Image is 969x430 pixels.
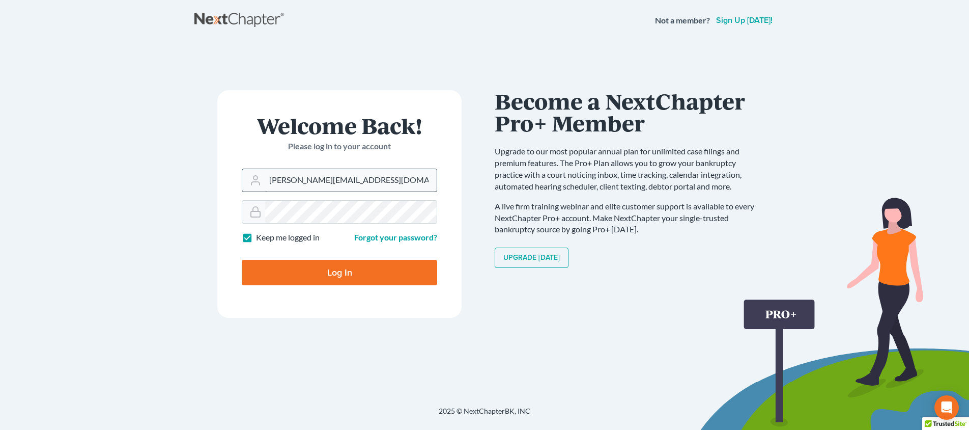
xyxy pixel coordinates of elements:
[242,260,437,285] input: Log In
[242,141,437,152] p: Please log in to your account
[495,201,764,236] p: A live firm training webinar and elite customer support is available to every NextChapter Pro+ ac...
[256,232,320,244] label: Keep me logged in
[495,90,764,133] h1: Become a NextChapter Pro+ Member
[265,169,437,192] input: Email Address
[495,146,764,192] p: Upgrade to our most popular annual plan for unlimited case filings and premium features. The Pro+...
[934,395,959,420] div: Open Intercom Messenger
[194,406,775,424] div: 2025 © NextChapterBK, INC
[714,16,775,24] a: Sign up [DATE]!
[242,115,437,137] h1: Welcome Back!
[354,232,437,242] a: Forgot your password?
[655,15,710,26] strong: Not a member?
[495,248,568,268] a: Upgrade [DATE]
